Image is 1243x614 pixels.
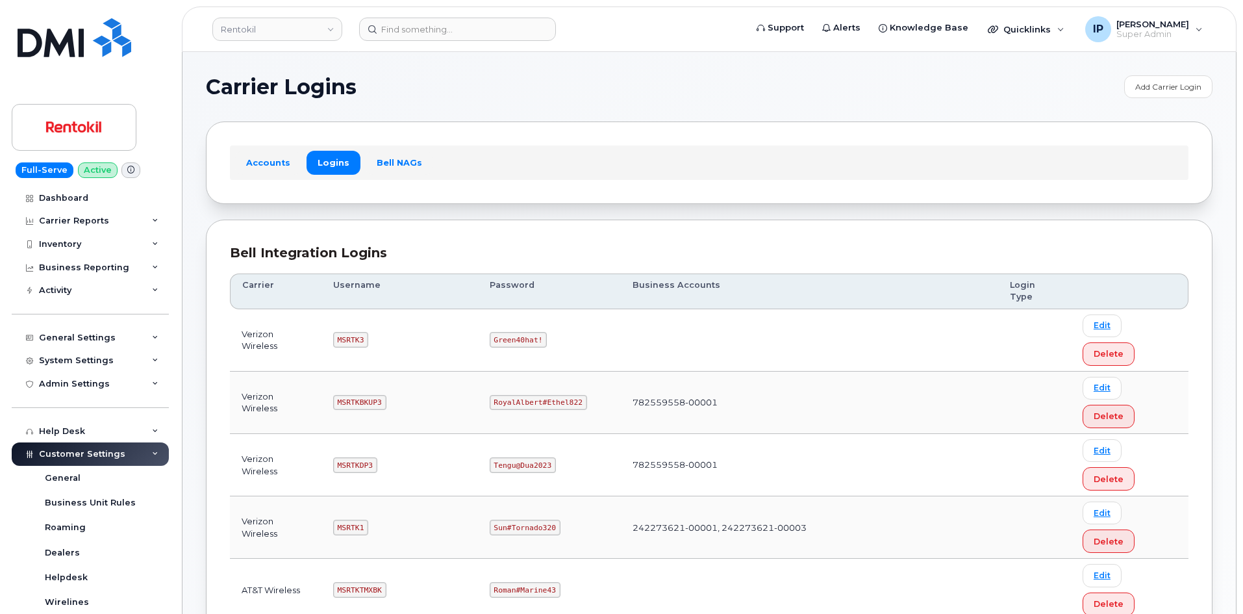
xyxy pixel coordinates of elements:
[490,582,560,598] code: Roman#Marine43
[333,457,377,473] code: MSRTKDP3
[333,582,386,598] code: MSRTKTMXBK
[321,274,478,309] th: Username
[366,151,433,174] a: Bell NAGs
[1094,598,1124,610] span: Delete
[1083,564,1122,587] a: Edit
[1094,348,1124,360] span: Delete
[490,520,560,535] code: Sun#Tornado320
[998,274,1071,309] th: Login Type
[1083,342,1135,366] button: Delete
[1083,530,1135,553] button: Delete
[1083,314,1122,337] a: Edit
[478,274,621,309] th: Password
[206,77,357,97] span: Carrier Logins
[333,332,368,348] code: MSRTK3
[621,372,998,434] td: 782559558-00001
[490,332,547,348] code: Green40hat!
[1094,535,1124,548] span: Delete
[1094,473,1124,485] span: Delete
[230,274,321,309] th: Carrier
[621,434,998,496] td: 782559558-00001
[230,434,321,496] td: Verizon Wireless
[1083,439,1122,462] a: Edit
[490,457,556,473] code: Tengu@Dua2023
[307,151,360,174] a: Logins
[621,496,998,559] td: 242273621-00001, 242273621-00003
[230,309,321,372] td: Verizon Wireless
[1094,410,1124,422] span: Delete
[1083,377,1122,400] a: Edit
[230,244,1188,262] div: Bell Integration Logins
[1083,502,1122,524] a: Edit
[490,395,587,411] code: RoyalAlbert#Ethel822
[333,520,368,535] code: MSRTK1
[1124,75,1212,98] a: Add Carrier Login
[1083,467,1135,491] button: Delete
[333,395,386,411] code: MSRTKBKUP3
[235,151,301,174] a: Accounts
[1083,405,1135,428] button: Delete
[621,274,998,309] th: Business Accounts
[230,372,321,434] td: Verizon Wireless
[230,496,321,559] td: Verizon Wireless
